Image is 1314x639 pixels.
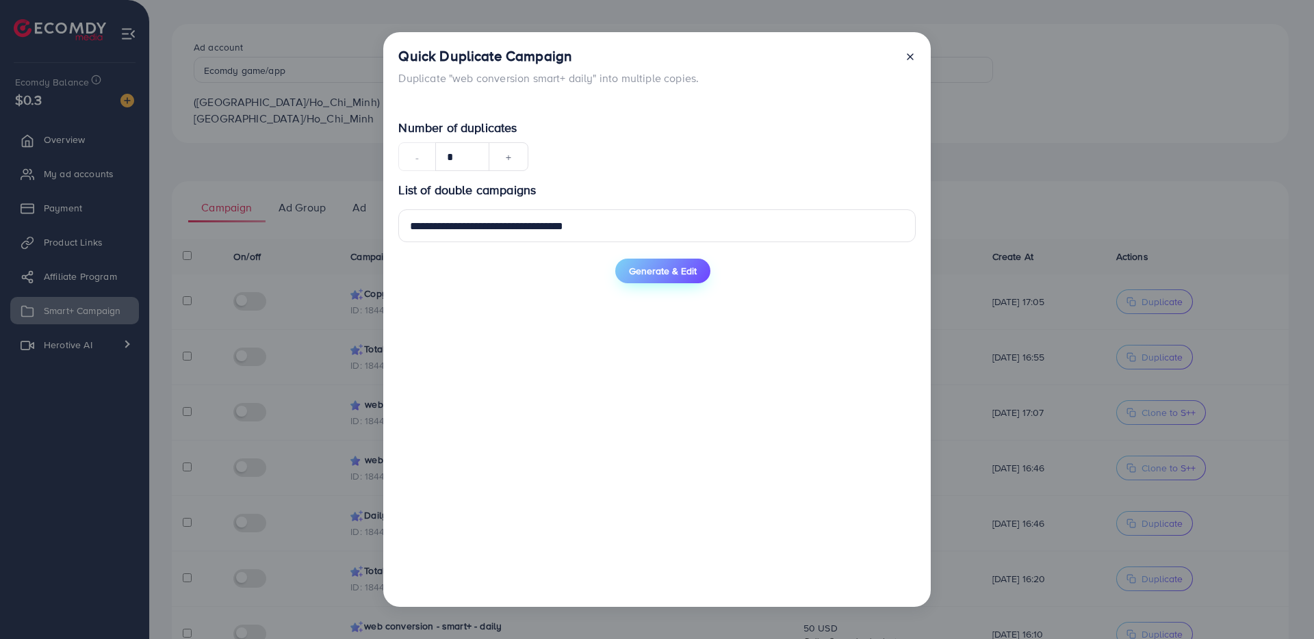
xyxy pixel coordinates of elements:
[398,48,699,65] h4: Quick Duplicate Campaign
[489,142,528,171] button: +
[1256,577,1304,629] iframe: Chat
[398,142,436,171] button: -
[615,259,710,283] button: Generate & Edit
[398,70,699,86] p: Duplicate "web conversion smart+ daily" into multiple copies.
[398,182,915,198] p: List of double campaigns
[398,119,517,136] span: Number of duplicates
[629,264,697,278] span: Generate & Edit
